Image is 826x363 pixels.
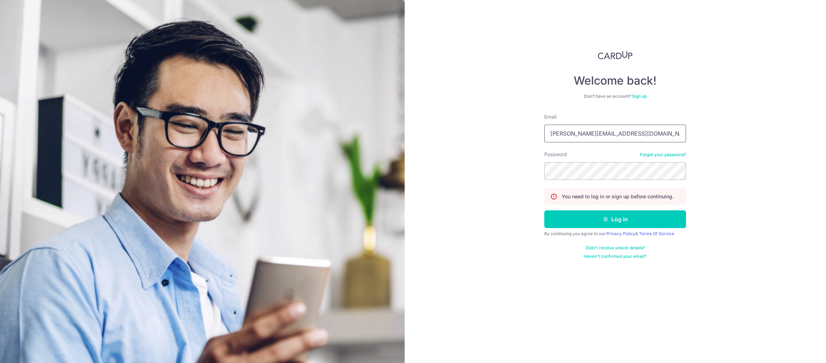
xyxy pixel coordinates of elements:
[586,245,645,251] a: Didn't receive unlock details?
[544,74,686,88] h4: Welcome back!
[632,93,647,99] a: Sign up
[606,231,635,236] a: Privacy Policy
[598,51,633,59] img: CardUp Logo
[544,151,567,158] label: Password
[639,231,674,236] a: Terms Of Service
[544,231,686,237] div: By continuing you agree to our &
[544,125,686,142] input: Enter your Email
[544,210,686,228] button: Log in
[584,254,646,259] a: Haven't confirmed your email?
[544,113,556,120] label: Email
[562,193,674,200] p: You need to log in or sign up before continuing.
[544,93,686,99] div: Don’t have an account?
[640,152,686,158] a: Forgot your password?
